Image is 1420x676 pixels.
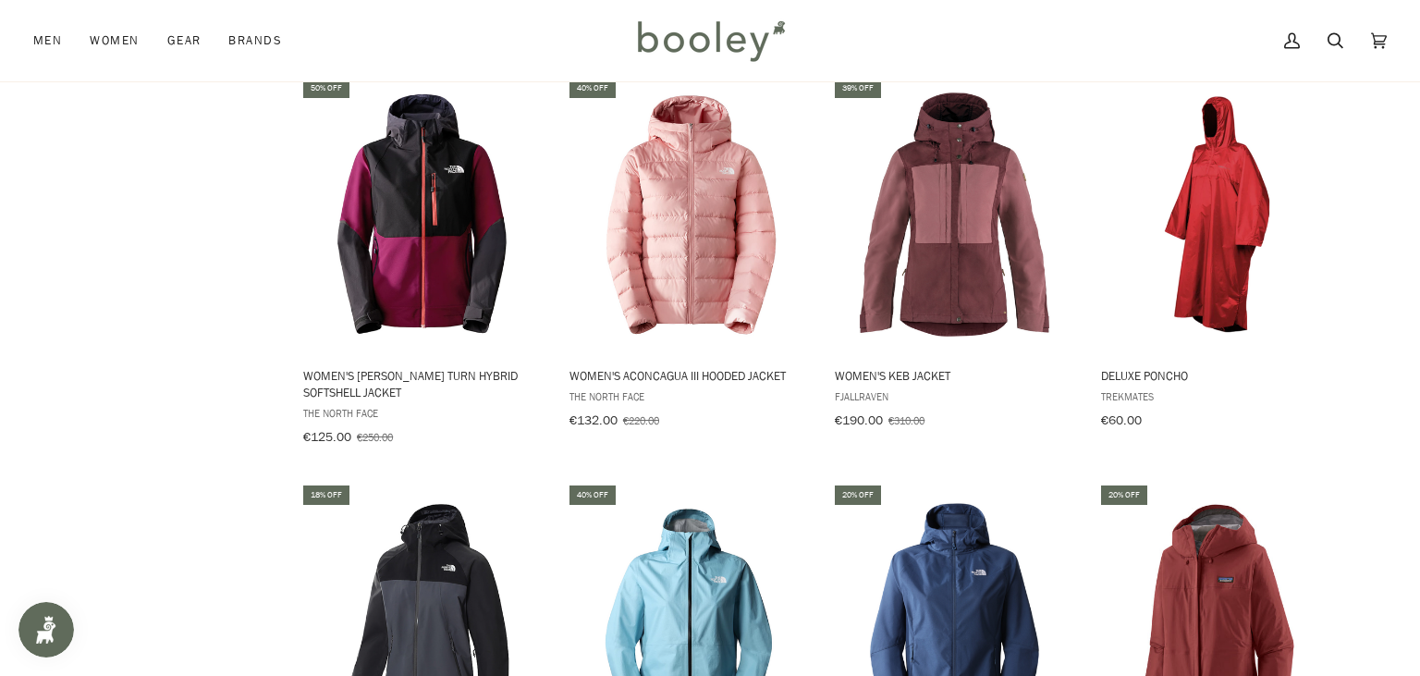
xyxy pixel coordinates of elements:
[835,388,1074,404] span: Fjallraven
[303,485,349,505] div: 18% off
[300,92,545,338] img: The North Face Women's Dawn Turn Hybrid Softshell Jacket Boysenberry / TNF Black / Asphalt Grey -...
[1101,485,1147,505] div: 20% off
[835,412,883,429] span: €190.00
[835,367,1074,384] span: Women's Keb Jacket
[630,14,791,68] img: Booley
[569,412,618,429] span: €132.00
[569,485,616,505] div: 40% off
[167,31,202,50] span: Gear
[567,76,812,435] a: Women's Aconcagua III Hooded Jacket
[832,92,1077,338] img: Fjallraven Women's Keb Jacket Port / Mesa Purple - Booley Galway
[90,31,139,50] span: Women
[300,76,545,451] a: Women's Dawn Turn Hybrid Softshell Jacket
[1098,92,1343,338] img: Trekmates Deluxe Poncho Child Pepper - Booley Galway
[303,405,543,421] span: The North Face
[357,429,393,445] span: €250.00
[1101,412,1142,429] span: €60.00
[1101,388,1340,404] span: Trekmates
[888,412,924,428] span: €310.00
[1101,367,1340,384] span: Deluxe Poncho
[569,79,616,98] div: 40% off
[303,79,349,98] div: 50% off
[33,31,62,50] span: Men
[832,76,1077,435] a: Women's Keb Jacket
[18,602,74,658] iframe: Button to open loyalty program pop-up
[1098,76,1343,435] a: Deluxe Poncho
[835,79,881,98] div: 39% off
[228,31,282,50] span: Brands
[569,367,809,384] span: Women's Aconcagua III Hooded Jacket
[835,485,881,505] div: 20% off
[569,388,809,404] span: The North Face
[303,367,543,400] span: Women's [PERSON_NAME] Turn Hybrid Softshell Jacket
[303,428,351,446] span: €125.00
[623,412,659,428] span: €220.00
[567,92,812,338] img: The North Face Women's Aconcagua III Hooded Down Jacket Shady Rose - Booley Galway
